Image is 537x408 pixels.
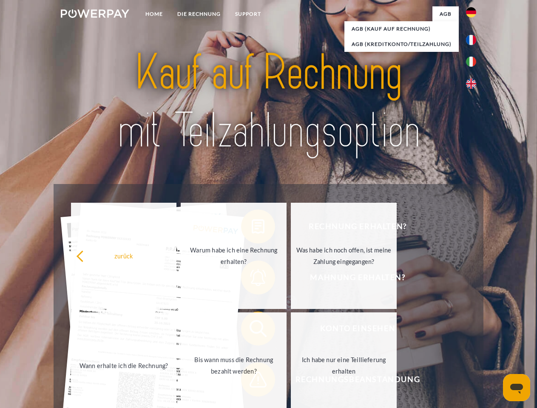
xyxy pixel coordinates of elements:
[81,41,456,163] img: title-powerpay_de.svg
[186,354,281,377] div: Bis wann muss die Rechnung bezahlt werden?
[344,21,459,37] a: AGB (Kauf auf Rechnung)
[503,374,530,401] iframe: Schaltfläche zum Öffnen des Messaging-Fensters
[170,6,228,22] a: DIE RECHNUNG
[138,6,170,22] a: Home
[466,35,476,45] img: fr
[61,9,129,18] img: logo-powerpay-white.svg
[466,57,476,67] img: it
[291,203,397,309] a: Was habe ich noch offen, ist meine Zahlung eingegangen?
[76,360,172,371] div: Wann erhalte ich die Rechnung?
[466,7,476,17] img: de
[76,250,172,261] div: zurück
[432,6,459,22] a: agb
[466,79,476,89] img: en
[344,37,459,52] a: AGB (Kreditkonto/Teilzahlung)
[296,354,392,377] div: Ich habe nur eine Teillieferung erhalten
[186,244,281,267] div: Warum habe ich eine Rechnung erhalten?
[228,6,268,22] a: SUPPORT
[296,244,392,267] div: Was habe ich noch offen, ist meine Zahlung eingegangen?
